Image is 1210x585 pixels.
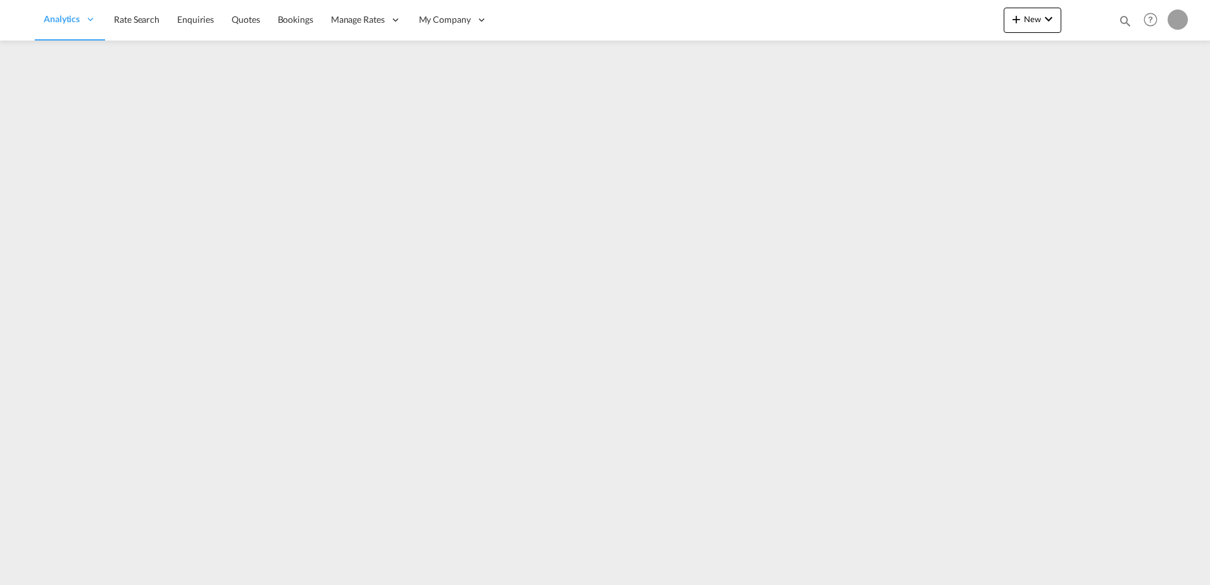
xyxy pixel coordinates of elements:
span: Manage Rates [331,13,385,26]
span: Bookings [278,14,313,25]
span: Enquiries [177,14,214,25]
div: icon-magnify [1118,14,1132,33]
button: icon-plus 400-fgNewicon-chevron-down [1004,8,1061,33]
span: My Company [419,13,471,26]
span: Quotes [232,14,259,25]
span: Help [1140,9,1161,30]
span: Analytics [44,13,80,25]
div: Help [1140,9,1168,32]
md-icon: icon-magnify [1118,14,1132,28]
span: New [1009,14,1056,24]
span: Rate Search [114,14,159,25]
md-icon: icon-chevron-down [1041,11,1056,27]
md-icon: icon-plus 400-fg [1009,11,1024,27]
